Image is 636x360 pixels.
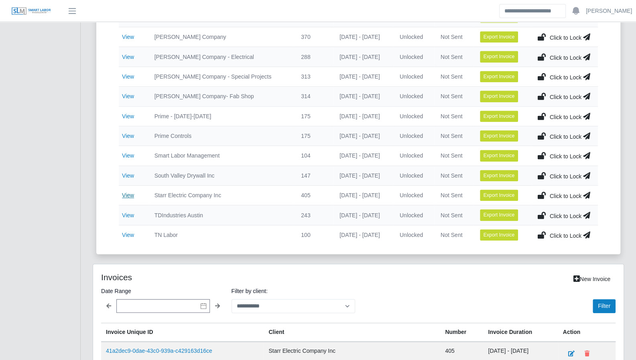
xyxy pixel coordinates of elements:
td: Not Sent [434,166,473,185]
td: Unlocked [393,205,434,225]
td: [DATE] - [DATE] [333,166,393,185]
td: TDIndustries Austin [148,205,295,225]
td: 100 [295,225,333,245]
td: Unlocked [393,27,434,47]
td: TN Labor [148,225,295,245]
td: [DATE] - [DATE] [333,27,393,47]
td: [DATE] - [DATE] [333,225,393,245]
td: Not Sent [434,47,473,67]
label: Filter by client: [232,286,356,296]
td: Unlocked [393,225,434,245]
a: View [122,152,134,159]
td: Not Sent [434,225,473,245]
td: Unlocked [393,87,434,106]
a: View [122,113,134,119]
td: [DATE] - [DATE] [333,67,393,86]
td: [DATE] - [DATE] [333,146,393,166]
td: Not Sent [434,205,473,225]
td: Prime - [DATE]-[DATE] [148,106,295,126]
a: View [122,34,134,40]
span: Click to Lock [550,153,581,160]
span: Click to Lock [550,34,581,41]
span: Click to Lock [550,213,581,219]
button: Export Invoice [480,51,518,62]
a: View [122,133,134,139]
button: Export Invoice [480,229,518,241]
button: Export Invoice [480,209,518,220]
th: Client [264,323,440,342]
span: Click to Lock [550,74,581,81]
span: Click to Lock [550,173,581,180]
td: Smart Labor Management [148,146,295,166]
img: SLM Logo [11,7,51,16]
td: [DATE] - [DATE] [333,205,393,225]
td: [PERSON_NAME] Company [148,27,295,47]
td: [DATE] - [DATE] [333,87,393,106]
td: [PERSON_NAME] Company - Electrical [148,47,295,67]
span: Click to Lock [550,133,581,140]
span: Click to Lock [550,233,581,239]
td: 175 [295,126,333,146]
span: Click to Lock [550,193,581,199]
td: Unlocked [393,186,434,205]
a: 41a2dec9-0dae-43c0-939a-c429163d16ce [106,348,212,354]
a: New Invoice [568,272,616,286]
button: Export Invoice [480,71,518,82]
td: Unlocked [393,67,434,86]
td: 243 [295,205,333,225]
button: Export Invoice [480,91,518,102]
span: Click to Lock [550,55,581,61]
td: Not Sent [434,27,473,47]
button: Export Invoice [480,190,518,201]
a: [PERSON_NAME] [586,7,632,15]
a: View [122,54,134,60]
td: Not Sent [434,106,473,126]
th: Invoice Duration [483,323,558,342]
td: Unlocked [393,146,434,166]
td: [PERSON_NAME] Company- Fab Shop [148,87,295,106]
span: Click to Lock [550,114,581,120]
button: Export Invoice [480,170,518,181]
td: [DATE] - [DATE] [333,186,393,205]
button: Export Invoice [480,111,518,122]
button: Export Invoice [480,150,518,161]
td: Prime Controls [148,126,295,146]
input: Search [499,4,566,18]
a: View [122,73,134,80]
td: 313 [295,67,333,86]
td: Starr Electric Company Inc [148,186,295,205]
td: [PERSON_NAME] Company - Special Projects [148,67,295,86]
th: Action [558,323,616,342]
td: 104 [295,146,333,166]
td: South Valley Drywall Inc [148,166,295,185]
button: Export Invoice [480,130,518,142]
a: View [122,93,134,99]
td: 175 [295,106,333,126]
td: [DATE] - [DATE] [333,106,393,126]
button: Export Invoice [480,31,518,42]
td: Unlocked [393,126,434,146]
td: 288 [295,47,333,67]
td: Not Sent [434,126,473,146]
td: Not Sent [434,87,473,106]
td: Not Sent [434,186,473,205]
td: [DATE] - [DATE] [333,126,393,146]
td: [DATE] - [DATE] [333,47,393,67]
th: Number [440,323,483,342]
td: 314 [295,87,333,106]
h4: Invoices [101,272,309,282]
td: 147 [295,166,333,185]
td: 370 [295,27,333,47]
td: 405 [295,186,333,205]
a: View [122,232,134,238]
td: Not Sent [434,67,473,86]
button: Filter [593,299,616,313]
th: Invoice Unique ID [101,323,264,342]
a: View [122,172,134,179]
td: Not Sent [434,146,473,166]
td: Unlocked [393,106,434,126]
td: Unlocked [393,166,434,185]
a: View [122,212,134,218]
span: Click to Lock [550,94,581,100]
label: Date Range [101,286,225,296]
